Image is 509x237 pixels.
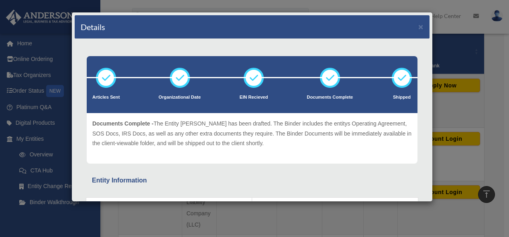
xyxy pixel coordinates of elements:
[418,22,423,31] button: ×
[92,93,120,101] p: Articles Sent
[92,120,153,127] span: Documents Complete -
[159,93,201,101] p: Organizational Date
[92,175,412,186] div: Entity Information
[92,119,412,148] p: The Entity [PERSON_NAME] has been drafted. The Binder includes the entitys Operating Agreement, S...
[307,93,353,101] p: Documents Complete
[392,93,412,101] p: Shipped
[240,93,268,101] p: EIN Recieved
[81,21,105,32] h4: Details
